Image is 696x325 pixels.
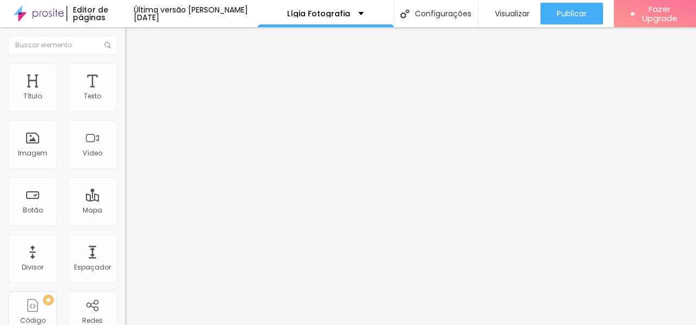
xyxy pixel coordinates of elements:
div: Mapa [83,207,102,214]
div: Texto [84,92,101,100]
div: Última versão [PERSON_NAME] [DATE] [134,6,258,21]
div: Divisor [22,264,43,271]
button: Visualizar [478,3,540,24]
span: Visualizar [495,9,530,18]
p: Lígia Fotografia [287,10,350,17]
div: Imagem [18,149,47,157]
div: Espaçador [74,264,111,271]
span: Publicar [557,9,587,18]
div: Vídeo [83,149,102,157]
button: Publicar [540,3,603,24]
img: Icone [104,42,111,48]
input: Buscar elemento [8,35,117,55]
div: Editor de páginas [66,6,134,21]
span: Fazer Upgrade [639,4,680,23]
div: Botão [23,207,43,214]
img: Icone [400,9,409,18]
div: Título [23,92,42,100]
